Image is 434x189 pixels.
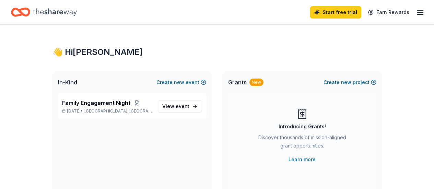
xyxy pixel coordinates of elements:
[364,6,413,19] a: Earn Rewards
[310,6,361,19] a: Start free trial
[62,99,130,107] span: Family Engagement Night
[84,108,152,114] span: [GEOGRAPHIC_DATA], [GEOGRAPHIC_DATA]
[162,102,189,110] span: View
[324,78,376,86] button: Createnewproject
[158,100,202,113] a: View event
[156,78,206,86] button: Createnewevent
[228,78,247,86] span: Grants
[52,47,382,58] div: 👋 Hi [PERSON_NAME]
[58,78,77,86] span: In-Kind
[256,133,349,153] div: Discover thousands of mission-aligned grant opportunities.
[176,103,189,109] span: event
[249,79,263,86] div: New
[62,108,152,114] p: [DATE] •
[279,122,326,131] div: Introducing Grants!
[289,155,316,164] a: Learn more
[341,78,351,86] span: new
[174,78,184,86] span: new
[11,4,77,20] a: Home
